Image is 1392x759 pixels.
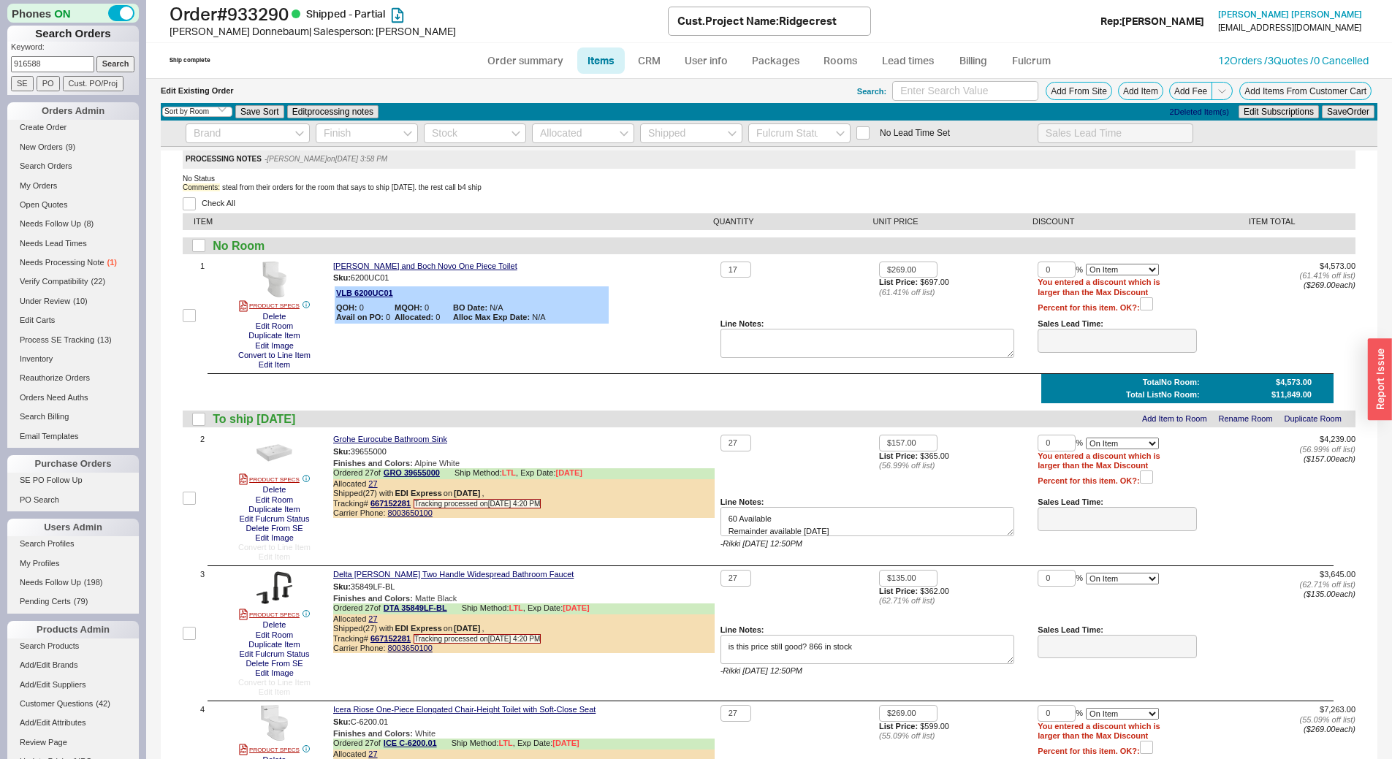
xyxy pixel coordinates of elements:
[7,455,139,473] div: Purchase Orders
[720,539,1015,549] div: - Rikki [DATE] 12:50PM
[742,47,810,74] a: Packages
[333,634,411,643] span: Tracking#
[498,739,512,747] b: LTL
[453,303,487,312] b: BO Date:
[183,197,196,210] input: Check All
[1304,454,1355,463] i: ( $157.00 each)
[333,603,715,614] div: Ordered 27 of Ship Method:
[333,644,433,652] span: Carrier Phone:
[7,621,139,638] div: Products Admin
[20,597,71,606] span: Pending Certs
[871,47,945,74] a: Lead times
[7,351,139,367] a: Inventory
[1100,14,1204,28] div: Rep: [PERSON_NAME]
[720,497,1015,507] div: Line Notes:
[333,594,715,603] div: Matte Black
[96,56,135,72] input: Search
[20,258,104,267] span: Needs Processing Note
[502,468,516,477] b: LTL
[948,47,999,74] a: Billing
[677,13,837,28] div: Cust. Project Name : Ridgecrest
[316,123,418,143] input: Finish
[351,273,389,282] span: 6200UC01
[453,303,541,313] span: N/A
[454,489,480,498] b: [DATE]
[7,390,139,405] a: Orders Need Auths
[20,219,81,228] span: Needs Follow Up
[20,297,70,305] span: Under Review
[424,123,526,143] input: Stock
[170,24,668,39] div: [PERSON_NAME] Donnebaum | Salesperson: [PERSON_NAME]
[1076,573,1083,583] span: %
[241,524,307,533] button: Delete From SE
[20,142,63,151] span: New Orders
[1046,82,1112,100] button: Add From Site
[96,699,110,708] span: ( 42 )
[1322,105,1374,118] button: SaveOrder
[336,303,395,313] span: 0
[7,197,139,213] a: Open Quotes
[879,278,1038,297] div: $697.00
[11,42,139,56] p: Keyword:
[351,581,395,590] span: 35849LF-BL
[20,699,93,708] span: Customer Questions
[748,123,851,143] input: Fulcrum Status
[7,178,139,194] a: My Orders
[7,677,139,693] a: Add/Edit Suppliers
[66,142,75,151] span: ( 9 )
[511,131,520,137] svg: open menu
[1304,281,1355,289] i: ( $269.00 each)
[720,666,1015,676] div: - Rikki [DATE] 12:50PM
[454,624,480,633] b: [DATE]
[1320,705,1355,714] span: $7,263.00
[7,638,139,654] a: Search Products
[892,81,1038,101] input: Enter Search Value
[1218,23,1361,33] div: [EMAIL_ADDRESS][DOMAIN_NAME]
[306,7,385,20] span: Shipped - Partial
[395,624,442,633] b: EDI Express
[388,508,433,517] a: 8003650100
[1244,86,1366,96] span: Add Items From Customer Cart
[563,603,589,612] span: [DATE]
[720,625,1015,635] div: Line Notes:
[879,587,918,595] b: List Price:
[1038,278,1176,313] div: You entered a discount which is larger than the Max Discount Percent for this item. OK?:
[1320,435,1355,443] span: $4,239.00
[384,468,440,479] a: GRO 39655000
[1239,105,1319,118] button: Edit Subscriptions
[620,131,628,137] svg: open menu
[879,278,918,286] b: List Price:
[384,739,437,750] a: ICE C-6200.01
[1218,9,1362,20] a: [PERSON_NAME] [PERSON_NAME]
[1271,390,1312,400] div: $11,849.00
[1002,47,1062,74] a: Fulcrum
[368,750,377,758] a: 27
[879,451,1038,470] div: $365.00
[395,489,442,498] b: EDI Express
[20,277,88,286] span: Verify Compatibility
[74,597,88,606] span: ( 79 )
[7,519,139,536] div: Users Admin
[873,217,1032,226] div: UNIT PRICE
[336,289,393,297] a: VLB 6200UC01
[1304,725,1355,733] i: ( $269.00 each)
[333,435,447,444] a: Grohe Eurocube Bathroom Sink
[256,435,292,470] img: 98jre2zsk8uofszkoj0kqyuys0nbci8s_mtlhll
[509,603,522,612] b: LTL
[879,451,918,460] b: List Price:
[1218,9,1362,20] span: [PERSON_NAME] [PERSON_NAME]
[194,217,713,226] div: ITEM
[333,499,411,508] span: Tracking#
[713,217,873,226] div: QUANTITY
[368,479,377,488] a: 27
[244,505,304,514] button: Duplicate Item
[333,729,715,739] div: White
[336,313,384,321] b: Avail on PO:
[552,739,579,747] span: [DATE]
[254,552,294,562] button: Edit Item
[879,596,935,605] i: ( 62.71 % off list)
[857,87,886,96] div: Search:
[1118,82,1163,100] button: Add Item
[414,499,541,508] span: Tracking processed on [DATE] 4:20 PM
[720,319,1015,329] div: Line Notes:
